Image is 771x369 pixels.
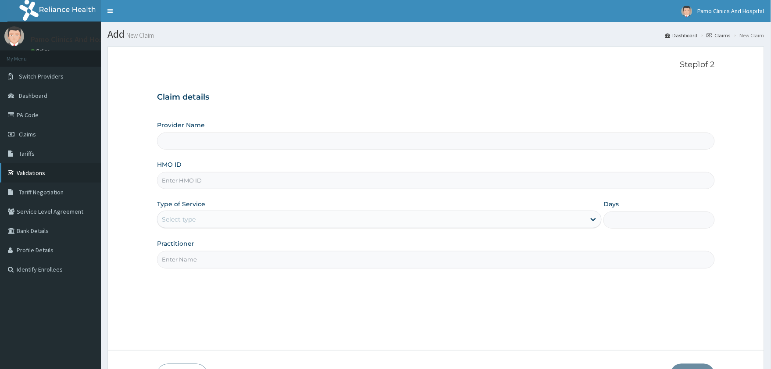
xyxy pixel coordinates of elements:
input: Enter HMO ID [157,172,715,189]
label: Practitioner [157,239,194,248]
span: Dashboard [19,92,47,100]
span: Tariffs [19,150,35,158]
label: Provider Name [157,121,205,129]
span: Switch Providers [19,72,64,80]
img: User Image [4,26,24,46]
small: New Claim [125,32,154,39]
img: User Image [682,6,692,17]
li: New Claim [732,32,764,39]
p: Pamo Clinics And Hospital [31,36,118,43]
div: Select type [162,215,196,224]
h1: Add [107,29,764,40]
a: Dashboard [665,32,698,39]
span: Claims [19,130,36,138]
p: Step 1 of 2 [157,60,715,70]
a: Online [31,48,52,54]
label: Days [603,200,619,208]
span: Tariff Negotiation [19,188,64,196]
a: Claims [707,32,731,39]
span: Pamo Clinics And Hospital [698,7,764,15]
label: HMO ID [157,160,182,169]
label: Type of Service [157,200,205,208]
h3: Claim details [157,93,715,102]
input: Enter Name [157,251,715,268]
